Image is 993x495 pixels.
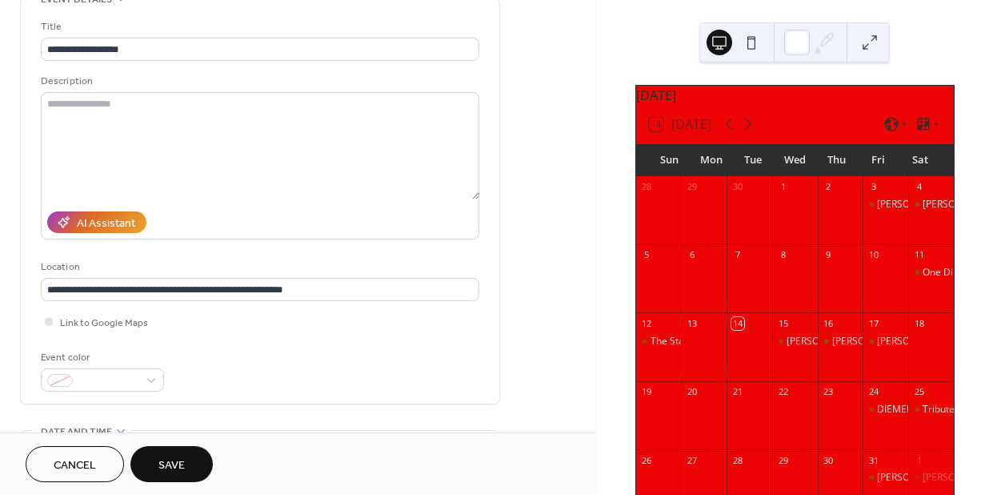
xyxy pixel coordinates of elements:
[686,181,698,193] div: 29
[787,335,862,348] div: [PERSON_NAME]
[686,249,698,261] div: 6
[913,249,925,261] div: 11
[863,335,908,348] div: Dozi
[60,315,148,332] span: Link to Google Maps
[47,211,146,233] button: AI Assistant
[41,424,112,441] span: Date and time
[877,471,952,485] div: [PERSON_NAME]
[863,403,908,417] div: DIEMERSFONTEIN - Juan Boucher
[77,215,135,232] div: AI Assistant
[823,454,835,466] div: 30
[823,386,835,398] div: 23
[913,317,925,329] div: 18
[731,317,743,329] div: 14
[867,181,879,193] div: 3
[54,457,96,474] span: Cancel
[732,144,774,176] div: Tue
[777,317,789,329] div: 15
[130,446,213,482] button: Save
[731,454,743,466] div: 28
[777,386,789,398] div: 22
[41,349,161,366] div: Event color
[772,335,818,348] div: Roan Ash
[686,386,698,398] div: 20
[777,454,789,466] div: 29
[823,317,835,329] div: 16
[867,386,879,398] div: 24
[41,18,476,35] div: Title
[731,249,743,261] div: 7
[691,144,732,176] div: Mon
[863,471,908,485] div: Timothy Kieswetter
[641,181,653,193] div: 28
[641,386,653,398] div: 19
[913,386,925,398] div: 25
[636,335,682,348] div: The Staccatos
[818,335,863,348] div: Joshua na die reën
[686,454,698,466] div: 27
[908,266,954,280] div: One Direction Tribute
[777,249,789,261] div: 8
[731,386,743,398] div: 21
[636,86,954,105] div: [DATE]
[641,317,653,329] div: 12
[686,317,698,329] div: 13
[774,144,815,176] div: Wed
[877,335,952,348] div: [PERSON_NAME]
[41,73,476,90] div: Description
[158,457,185,474] span: Save
[41,259,476,276] div: Location
[832,335,960,348] div: [PERSON_NAME] na die reën
[899,144,941,176] div: Sat
[858,144,899,176] div: Fri
[908,403,954,417] div: Tribute to ABBA
[867,454,879,466] div: 31
[649,144,691,176] div: Sun
[913,181,925,193] div: 4
[908,198,954,211] div: Jennifer Zamudio
[867,249,879,261] div: 10
[815,144,857,176] div: Thu
[731,181,743,193] div: 30
[641,249,653,261] div: 5
[823,181,835,193] div: 2
[651,335,713,348] div: The Staccatos
[777,181,789,193] div: 1
[908,471,954,485] div: Timothy Kieswetter
[863,198,908,211] div: André Die Skreeusnaakse Hipnotiseur
[26,446,124,482] button: Cancel
[823,249,835,261] div: 9
[641,454,653,466] div: 26
[913,454,925,466] div: 1
[867,317,879,329] div: 17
